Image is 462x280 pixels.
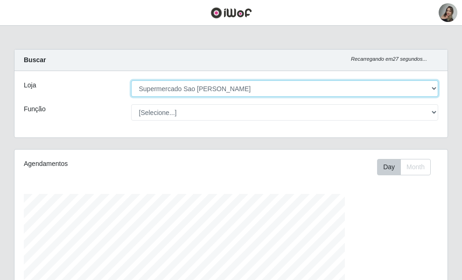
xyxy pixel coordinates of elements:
[24,104,46,114] label: Função
[400,159,431,175] button: Month
[24,56,46,64] strong: Buscar
[351,56,427,62] i: Recarregando em 27 segundos...
[377,159,431,175] div: First group
[377,159,438,175] div: Toolbar with button groups
[377,159,401,175] button: Day
[24,80,36,90] label: Loja
[24,159,189,169] div: Agendamentos
[210,7,252,19] img: CoreUI Logo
